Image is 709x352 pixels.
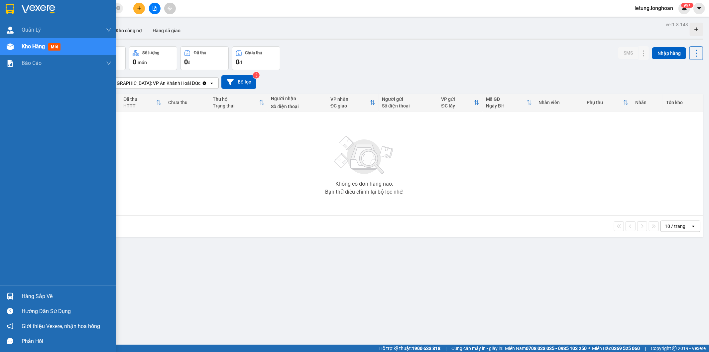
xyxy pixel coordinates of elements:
[110,23,147,39] button: Kho công nợ
[147,23,186,39] button: Hàng đã giao
[7,43,14,50] img: warehouse-icon
[137,6,142,11] span: plus
[180,46,229,70] button: Đã thu0đ
[18,23,35,28] strong: CSKH:
[221,75,256,89] button: Bộ lọc
[665,223,685,230] div: 10 / trang
[22,336,111,346] div: Phản hồi
[7,323,13,329] span: notification
[588,347,590,350] span: ⚪️
[486,96,527,102] div: Mã GD
[123,103,156,108] div: HTTT
[3,23,51,34] span: [PHONE_NUMBER]
[239,60,242,65] span: đ
[451,345,503,352] span: Cung cấp máy in - giấy in:
[48,43,60,51] span: mới
[194,51,206,55] div: Đã thu
[116,6,120,10] span: close-circle
[672,346,677,351] span: copyright
[53,23,133,35] span: CÔNG TY TNHH CHUYỂN PHÁT NHANH BẢO AN
[184,58,188,66] span: 0
[209,94,268,111] th: Toggle SortBy
[7,338,13,344] span: message
[331,132,398,179] img: svg+xml;base64,PHN2ZyBjbGFzcz0ibGlzdC1wbHVnX19zdmciIHhtbG5zPSJodHRwOi8vd3d3LnczLm9yZy8yMDAwL3N2Zy...
[201,80,202,87] input: Selected Hà Nội: VP An Khánh Hoài Đức.
[152,6,157,11] span: file-add
[681,5,687,11] img: icon-new-feature
[592,345,640,352] span: Miền Bắc
[335,181,393,187] div: Không có đơn hàng nào.
[164,3,176,14] button: aim
[253,72,260,79] sup: 3
[483,94,535,111] th: Toggle SortBy
[120,94,165,111] th: Toggle SortBy
[106,80,200,87] div: [GEOGRAPHIC_DATA]: VP An Khánh Hoài Đức
[693,3,705,14] button: caret-down
[696,5,702,11] span: caret-down
[213,96,259,102] div: Thu hộ
[47,3,134,12] strong: PHIẾU DÁN LÊN HÀNG
[441,96,474,102] div: VP gửi
[45,13,137,20] span: Ngày in phiếu: 10:51 ngày
[611,346,640,351] strong: 0369 525 060
[133,58,136,66] span: 0
[666,100,700,105] div: Tồn kho
[22,26,41,34] span: Quản Lý
[22,306,111,316] div: Hướng dẫn sử dụng
[168,100,206,105] div: Chưa thu
[3,40,103,49] span: Mã đơn: AKHD1409250001
[445,345,446,352] span: |
[587,100,623,105] div: Phụ thu
[382,103,435,108] div: Số điện thoại
[441,103,474,108] div: ĐC lấy
[438,94,483,111] th: Toggle SortBy
[7,293,14,300] img: warehouse-icon
[618,47,638,59] button: SMS
[6,4,14,14] img: logo-vxr
[22,43,45,50] span: Kho hàng
[116,5,120,12] span: close-circle
[538,100,580,105] div: Nhân viên
[325,189,404,195] div: Bạn thử điều chỉnh lại bộ lọc nhé!
[106,61,111,66] span: down
[168,6,172,11] span: aim
[271,96,324,101] div: Người nhận
[412,346,440,351] strong: 1900 633 818
[213,103,259,108] div: Trạng thái
[138,60,147,65] span: món
[123,96,156,102] div: Đã thu
[526,346,587,351] strong: 0708 023 035 - 0935 103 250
[330,103,370,108] div: ĐC giao
[106,27,111,33] span: down
[188,60,190,65] span: đ
[22,291,111,301] div: Hàng sắp về
[635,100,659,105] div: Nhãn
[382,96,435,102] div: Người gửi
[505,345,587,352] span: Miền Nam
[22,59,42,67] span: Báo cáo
[379,345,440,352] span: Hỗ trợ kỹ thuật:
[681,3,693,8] sup: 424
[7,308,13,314] span: question-circle
[236,58,239,66] span: 0
[22,322,100,330] span: Giới thiệu Vexere, nhận hoa hồng
[629,4,678,12] span: letung.longhoan
[271,104,324,109] div: Số điện thoại
[666,21,688,28] div: ver 1.8.143
[129,46,177,70] button: Số lượng0món
[691,224,696,229] svg: open
[7,27,14,34] img: warehouse-icon
[209,81,214,86] svg: open
[327,94,379,111] th: Toggle SortBy
[690,23,703,36] div: Tạo kho hàng mới
[133,3,145,14] button: plus
[232,46,280,70] button: Chưa thu0đ
[583,94,632,111] th: Toggle SortBy
[202,81,207,86] svg: Clear value
[652,47,686,59] button: Nhập hàng
[645,345,646,352] span: |
[7,60,14,67] img: solution-icon
[330,96,370,102] div: VP nhận
[149,3,161,14] button: file-add
[486,103,527,108] div: Ngày ĐH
